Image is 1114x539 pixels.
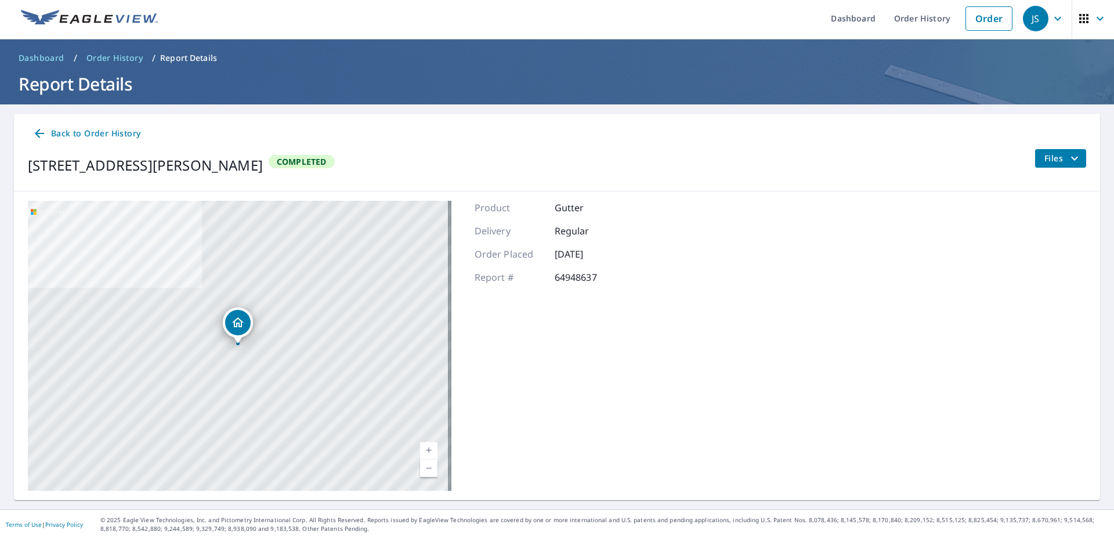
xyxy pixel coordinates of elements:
[74,51,77,65] li: /
[6,521,83,528] p: |
[14,49,1100,67] nav: breadcrumb
[14,49,69,67] a: Dashboard
[555,270,624,284] p: 64948637
[32,126,140,141] span: Back to Order History
[45,520,83,529] a: Privacy Policy
[82,49,147,67] a: Order History
[475,224,544,238] p: Delivery
[1023,6,1048,31] div: JS
[100,516,1108,533] p: © 2025 Eagle View Technologies, Inc. and Pictometry International Corp. All Rights Reserved. Repo...
[19,52,64,64] span: Dashboard
[21,10,158,27] img: EV Logo
[475,201,544,215] p: Product
[1035,149,1086,168] button: filesDropdownBtn-64948637
[555,201,624,215] p: Gutter
[28,123,145,144] a: Back to Order History
[965,6,1012,31] a: Order
[270,156,334,167] span: Completed
[420,442,437,460] a: Current Level 17, Zoom In
[160,52,217,64] p: Report Details
[555,224,624,238] p: Regular
[475,247,544,261] p: Order Placed
[223,308,253,343] div: Dropped pin, building 1, Residential property, 6001 Williamsport Dr Flowery Branch, GA 30542
[420,460,437,477] a: Current Level 17, Zoom Out
[152,51,155,65] li: /
[6,520,42,529] a: Terms of Use
[28,155,263,176] div: [STREET_ADDRESS][PERSON_NAME]
[86,52,143,64] span: Order History
[475,270,544,284] p: Report #
[14,72,1100,96] h1: Report Details
[1044,151,1082,165] span: Files
[555,247,624,261] p: [DATE]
